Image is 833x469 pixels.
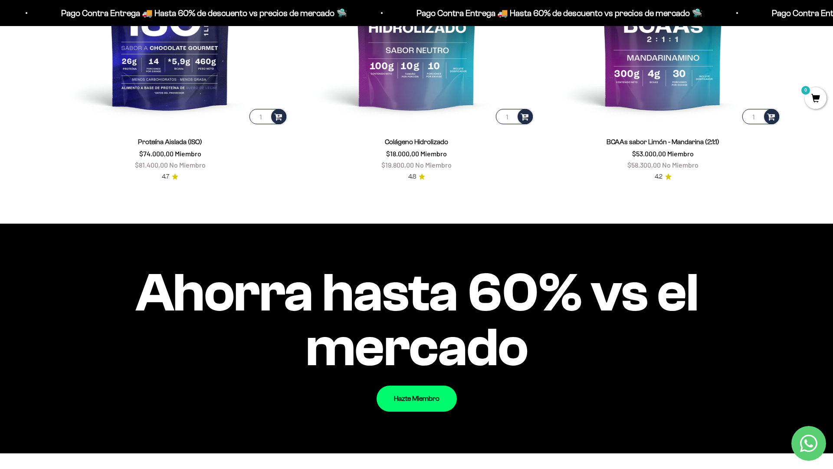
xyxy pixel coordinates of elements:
span: Miembro [667,149,694,158]
p: Pago Contra Entrega 🚚 Hasta 60% de descuento vs precios de mercado 🛸 [414,6,700,20]
span: No Miembro [415,161,452,169]
p: Pago Contra Entrega 🚚 Hasta 60% de descuento vs precios de mercado 🛸 [59,6,344,20]
a: Colágeno Hidrolizado [385,138,448,145]
span: $19.800,00 [381,161,414,169]
a: 0 [805,94,826,104]
a: Hazte Miembro [377,386,457,412]
a: 4.74.7 de 5.0 estrellas [162,172,178,182]
span: No Miembro [662,161,699,169]
a: Proteína Aislada (ISO) [138,138,202,145]
span: Miembro [175,149,201,158]
span: No Miembro [169,161,206,169]
span: Miembro [420,149,447,158]
span: $53.000,00 [632,149,666,158]
span: $58.300,00 [627,161,661,169]
span: $74.000,00 [139,149,174,158]
mark: 0 [800,85,811,96]
span: 4.7 [162,172,169,182]
a: BCAAs sabor Limón - Mandarina (2:1:1) [607,138,719,145]
span: $18.000,00 [386,149,419,158]
impact-text: Ahorra hasta 60% vs el mercado [52,265,781,375]
a: 4.84.8 de 5.0 estrellas [408,172,425,182]
span: $81.400,00 [135,161,168,169]
span: 4.2 [655,172,662,182]
span: 4.8 [408,172,416,182]
a: 4.24.2 de 5.0 estrellas [655,172,672,182]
